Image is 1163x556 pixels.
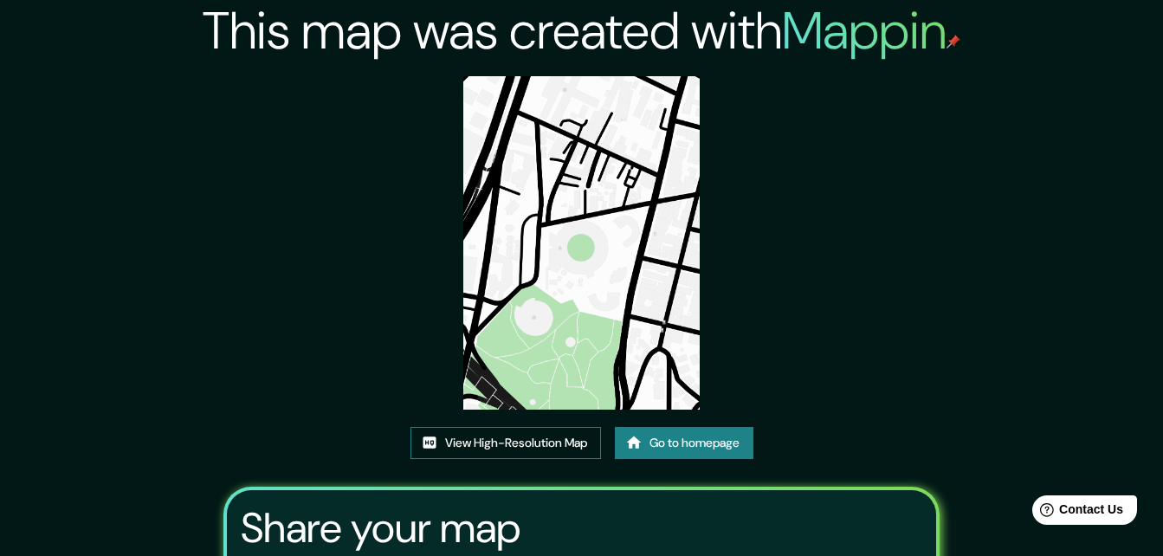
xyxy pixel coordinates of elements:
h3: Share your map [241,504,520,553]
a: Go to homepage [615,427,753,459]
iframe: Help widget launcher [1009,488,1144,537]
a: View High-Resolution Map [410,427,601,459]
img: mappin-pin [947,35,960,48]
img: created-map [463,76,699,410]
